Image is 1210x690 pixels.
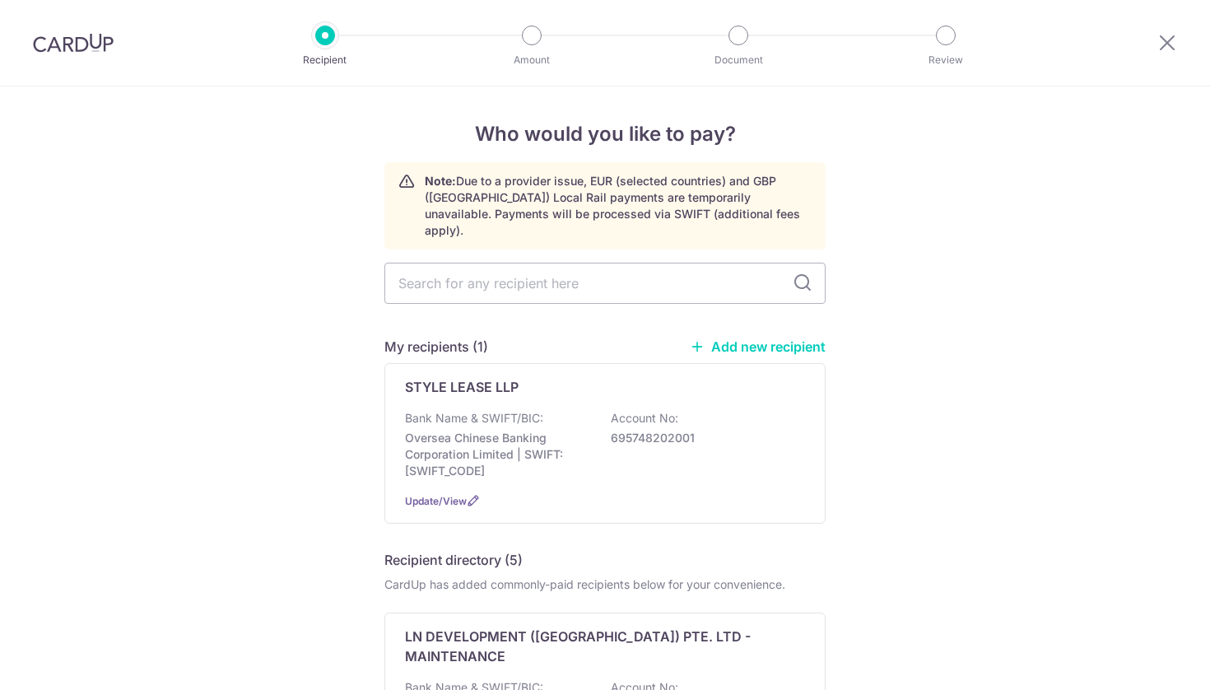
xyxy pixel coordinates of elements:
[384,550,523,570] h5: Recipient directory (5)
[405,627,785,666] p: LN DEVELOPMENT ([GEOGRAPHIC_DATA]) PTE. LTD - MAINTENANCE
[471,52,593,68] p: Amount
[611,410,678,427] p: Account No:
[405,410,543,427] p: Bank Name & SWIFT/BIC:
[690,338,826,355] a: Add new recipient
[384,119,826,149] h4: Who would you like to pay?
[384,263,826,304] input: Search for any recipient here
[384,576,826,593] div: CardUp has added commonly-paid recipients below for your convenience.
[405,495,467,507] a: Update/View
[611,430,795,446] p: 695748202001
[677,52,799,68] p: Document
[405,430,589,479] p: Oversea Chinese Banking Corporation Limited | SWIFT: [SWIFT_CODE]
[885,52,1007,68] p: Review
[425,173,812,239] p: Due to a provider issue, EUR (selected countries) and GBP ([GEOGRAPHIC_DATA]) Local Rail payments...
[264,52,386,68] p: Recipient
[425,174,456,188] strong: Note:
[405,377,519,397] p: STYLE LEASE LLP
[384,337,488,357] h5: My recipients (1)
[33,33,114,53] img: CardUp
